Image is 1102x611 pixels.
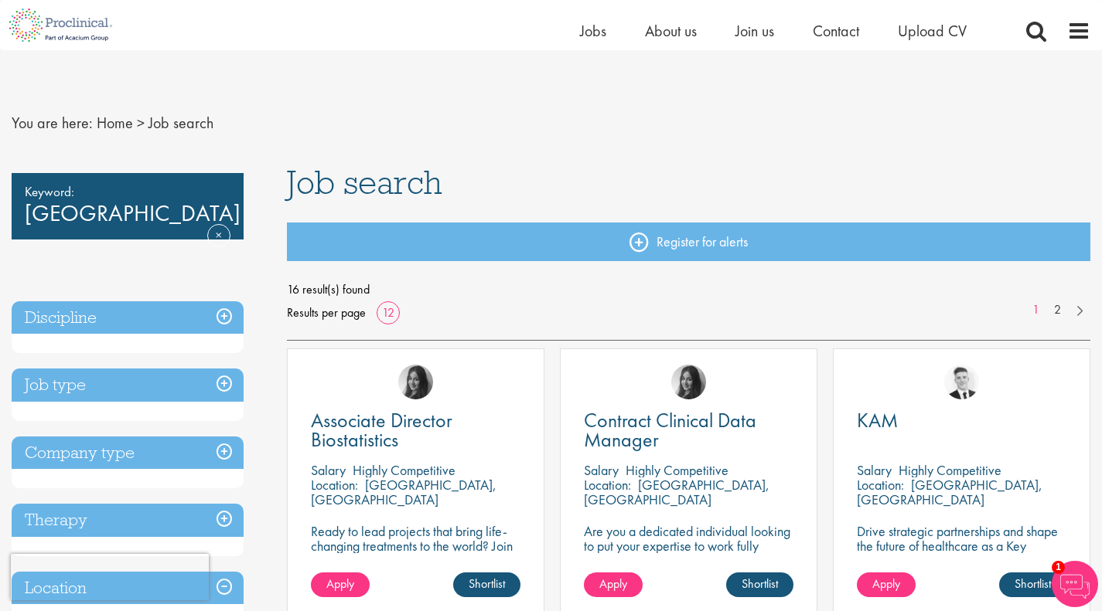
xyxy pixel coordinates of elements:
[12,113,93,133] span: You are here:
[626,461,728,479] p: Highly Competitive
[311,572,370,597] a: Apply
[311,476,358,494] span: Location:
[12,368,244,402] h3: Job type
[12,504,244,537] h3: Therapy
[1025,301,1047,319] a: 1
[377,304,400,321] a: 12
[898,21,967,41] a: Upload CV
[137,113,145,133] span: >
[857,411,1066,430] a: KAM
[207,224,230,269] a: Remove
[12,301,244,334] h3: Discipline
[287,278,1090,301] span: 16 result(s) found
[857,524,1066,582] p: Drive strategic partnerships and shape the future of healthcare as a Key Account Manager in the p...
[584,476,631,494] span: Location:
[311,407,452,453] span: Associate Director Biostatistics
[584,461,619,479] span: Salary
[25,181,230,202] span: Keyword:
[326,575,354,592] span: Apply
[735,21,774,41] a: Join us
[12,436,244,470] h3: Company type
[148,113,213,133] span: Job search
[1052,561,1098,607] img: Chatbot
[11,554,209,600] iframe: reCAPTCHA
[872,575,900,592] span: Apply
[857,572,916,597] a: Apply
[97,113,133,133] a: breadcrumb link
[580,21,606,41] a: Jobs
[1052,561,1065,574] span: 1
[584,411,793,450] a: Contract Clinical Data Manager
[857,461,892,479] span: Salary
[311,411,520,450] a: Associate Director Biostatistics
[857,476,904,494] span: Location:
[453,572,520,597] a: Shortlist
[944,365,979,399] img: Nicolas Daniel
[311,524,520,597] p: Ready to lead projects that bring life-changing treatments to the world? Join our client at the f...
[599,575,627,592] span: Apply
[645,21,697,41] a: About us
[311,461,346,479] span: Salary
[287,301,366,324] span: Results per page
[671,365,706,399] img: Heidi Hennigan
[287,222,1090,261] a: Register for alerts
[584,476,769,508] p: [GEOGRAPHIC_DATA], [GEOGRAPHIC_DATA]
[584,524,793,568] p: Are you a dedicated individual looking to put your expertise to work fully flexibly in a remote p...
[353,461,455,479] p: Highly Competitive
[726,572,793,597] a: Shortlist
[899,461,1001,479] p: Highly Competitive
[398,365,433,399] img: Heidi Hennigan
[857,407,898,433] span: KAM
[12,173,244,239] div: [GEOGRAPHIC_DATA]
[287,161,442,203] span: Job search
[999,572,1066,597] a: Shortlist
[311,476,496,508] p: [GEOGRAPHIC_DATA], [GEOGRAPHIC_DATA]
[857,476,1042,508] p: [GEOGRAPHIC_DATA], [GEOGRAPHIC_DATA]
[584,572,643,597] a: Apply
[1046,301,1069,319] a: 2
[813,21,859,41] a: Contact
[584,407,756,453] span: Contract Clinical Data Manager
